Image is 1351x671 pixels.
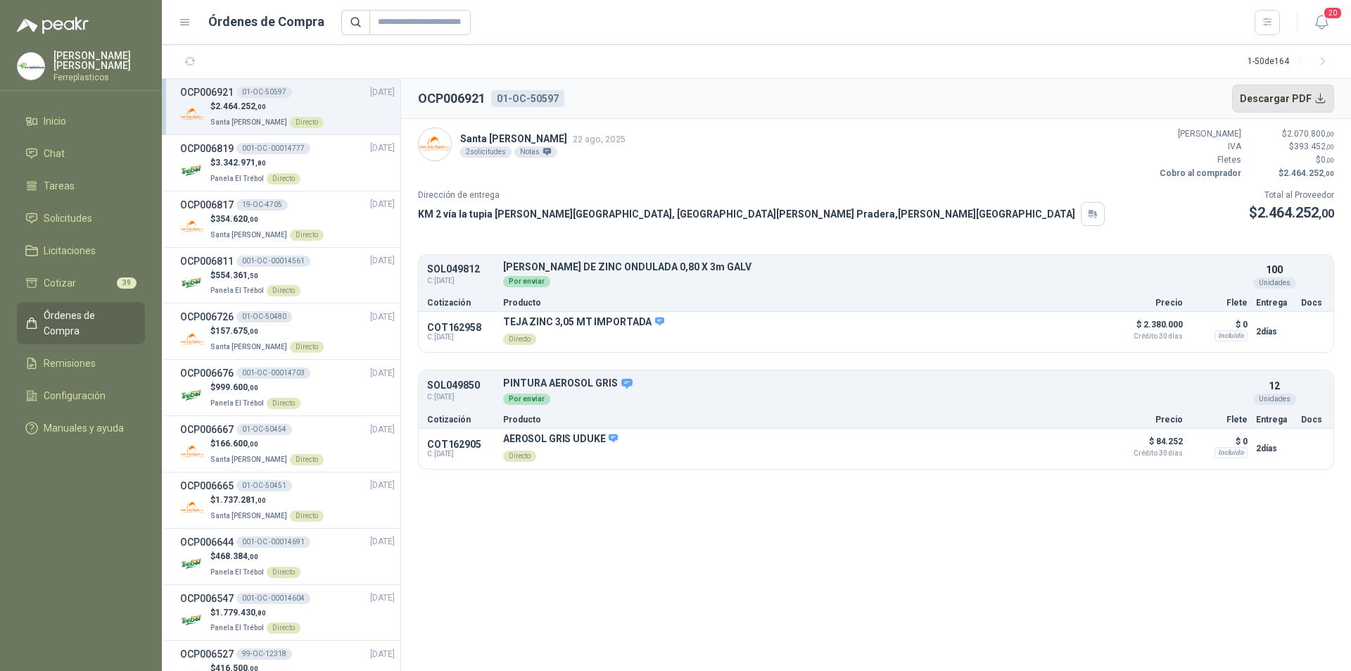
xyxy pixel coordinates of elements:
span: Inicio [44,113,66,129]
p: Precio [1112,299,1183,307]
h3: OCP006921 [180,84,234,100]
h3: OCP006676 [180,365,234,381]
span: C: [DATE] [427,450,495,458]
p: $ [210,606,300,620]
span: Santa [PERSON_NAME] [210,512,287,520]
span: 2.070.800 [1287,129,1334,139]
div: 2 solicitudes [460,146,512,158]
p: SOL049812 [427,264,495,275]
span: Órdenes de Compra [44,308,132,339]
span: Santa [PERSON_NAME] [210,343,287,351]
div: Incluido [1214,330,1248,341]
h2: OCP006921 [418,89,486,108]
p: $ [1250,127,1334,141]
h1: Órdenes de Compra [208,12,324,32]
a: Tareas [17,173,145,199]
span: 1.779.430 [215,608,266,617]
p: Precio [1112,415,1183,424]
p: $ 0 [1191,433,1248,450]
div: 001-OC -00014777 [236,143,310,154]
span: ,00 [248,327,258,335]
span: Panela El Trébol [210,399,264,407]
a: Solicitudes [17,205,145,232]
p: COT162905 [427,439,495,450]
span: Manuales y ayuda [44,420,124,436]
span: 2.464.252 [215,101,266,111]
span: 999.600 [215,382,258,392]
div: Directo [267,567,300,578]
span: ,00 [1324,170,1334,177]
p: $ [210,437,324,451]
img: Company Logo [180,439,205,464]
p: $ [210,100,324,113]
div: 001-OC -00014561 [236,256,310,267]
div: Directo [290,117,324,128]
span: Configuración [44,388,106,403]
div: Directo [503,451,536,462]
img: Company Logo [419,128,451,161]
span: ,80 [255,159,266,167]
a: OCP006547001-OC -00014604[DATE] Company Logo$1.779.430,80Panela El TrébolDirecto [180,591,395,635]
span: ,00 [255,103,266,111]
h3: OCP006811 [180,253,234,269]
p: Cotización [427,415,495,424]
span: 468.384 [215,551,258,561]
p: Santa [PERSON_NAME] [460,131,626,146]
p: Ferreplasticos [53,73,145,82]
img: Company Logo [18,53,44,80]
p: Flete [1191,415,1248,424]
div: 01-OC-50597 [491,90,564,107]
h3: OCP006644 [180,534,234,550]
div: Unidades [1253,394,1296,405]
span: [DATE] [370,254,395,268]
span: C: [DATE] [427,275,495,287]
span: 554.361 [215,270,258,280]
span: ,00 [248,384,258,391]
p: Docs [1301,415,1325,424]
span: ,50 [248,272,258,280]
div: 001-OC -00014604 [236,593,310,604]
img: Company Logo [180,496,205,520]
div: Unidades [1253,277,1296,289]
p: KM 2 vía la tupia [PERSON_NAME][GEOGRAPHIC_DATA], [GEOGRAPHIC_DATA][PERSON_NAME] Pradera , [PERSO... [418,206,1075,222]
span: 20 [1323,6,1343,20]
p: 2 días [1256,440,1293,457]
div: Notas [514,146,557,158]
div: Directo [290,341,324,353]
img: Company Logo [180,270,205,295]
h3: OCP006665 [180,478,234,494]
span: [DATE] [370,367,395,380]
span: 2.464.252 [1283,168,1334,178]
img: Company Logo [180,327,205,351]
p: $ [210,325,324,338]
p: 12 [1269,378,1280,394]
p: TEJA ZINC 3,05 MT IMPORTADA [503,316,664,329]
span: 354.620 [215,214,258,224]
p: AEROSOL GRIS UDUKE [503,433,618,446]
button: Descargar PDF [1232,84,1335,113]
div: Por enviar [503,394,550,405]
a: Remisiones [17,350,145,377]
h3: OCP006726 [180,309,234,325]
p: Flete [1191,299,1248,307]
a: OCP00672601-OC-50480[DATE] Company Logo$157.675,00Santa [PERSON_NAME]Directo [180,309,395,353]
span: Santa [PERSON_NAME] [210,456,287,463]
span: Licitaciones [44,243,96,258]
p: $ [210,550,300,563]
a: OCP00681719-OC-4705[DATE] Company Logo$354.620,00Santa [PERSON_NAME]Directo [180,197,395,242]
p: [PERSON_NAME] [1157,127,1241,141]
span: ,00 [248,553,258,560]
span: Santa [PERSON_NAME] [210,231,287,239]
span: [DATE] [370,311,395,324]
h3: OCP006667 [180,422,234,437]
span: [DATE] [370,142,395,155]
p: $ [210,213,324,226]
span: Remisiones [44,356,96,371]
div: 001-OC -00014691 [236,537,310,548]
div: Directo [267,622,300,634]
p: $ 2.380.000 [1112,316,1183,340]
a: Manuales y ayuda [17,415,145,441]
a: Licitaciones [17,237,145,264]
span: 166.600 [215,439,258,449]
span: Panela El Trébol [210,287,264,294]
